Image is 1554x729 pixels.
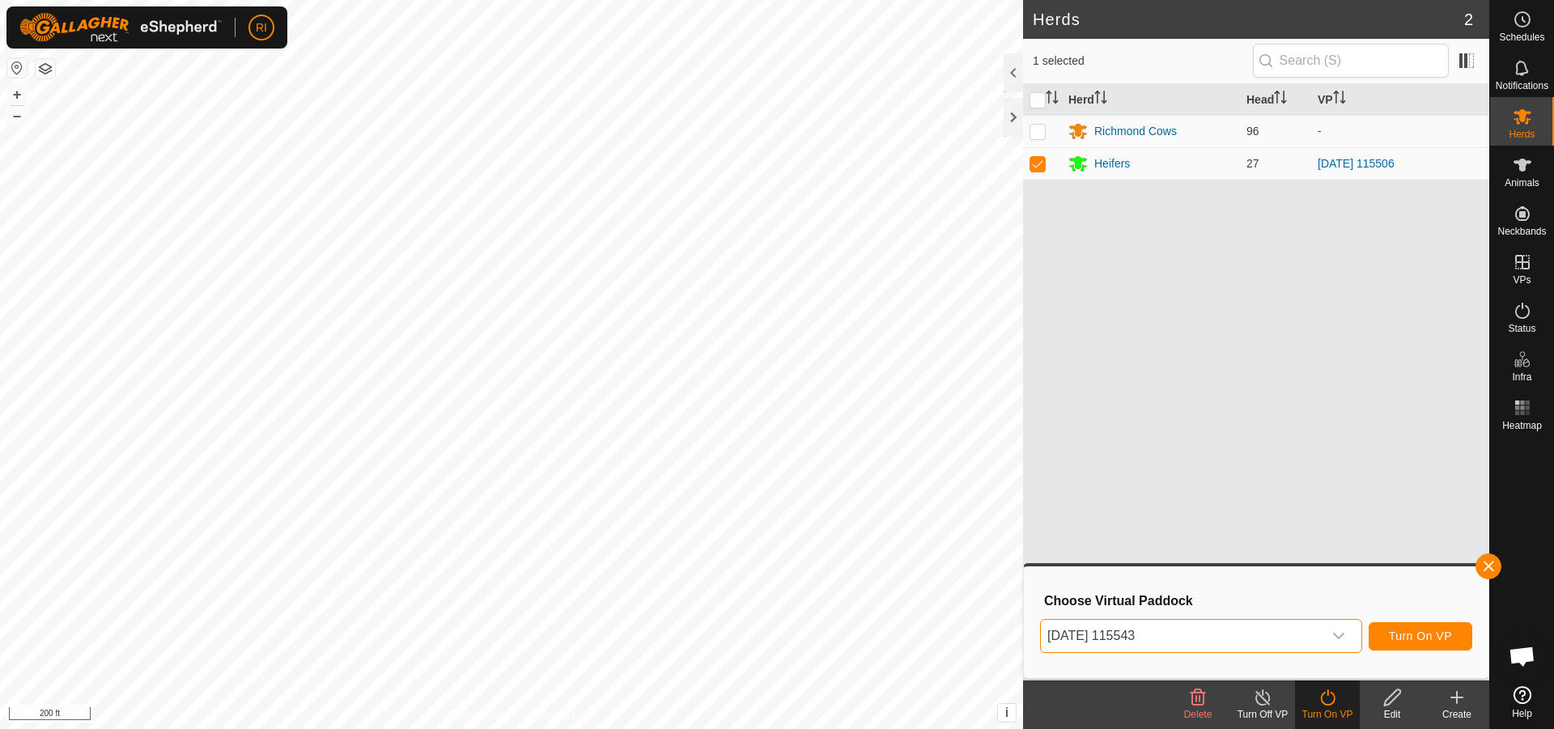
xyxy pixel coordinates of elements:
[1311,115,1489,147] td: -
[1502,421,1542,430] span: Heatmap
[1240,84,1311,116] th: Head
[1274,93,1287,106] p-sorticon: Activate to sort
[1062,84,1240,116] th: Herd
[1046,93,1059,106] p-sorticon: Activate to sort
[448,708,508,723] a: Privacy Policy
[1044,593,1472,608] h3: Choose Virtual Paddock
[1094,93,1107,106] p-sorticon: Activate to sort
[1184,709,1212,720] span: Delete
[1369,622,1472,651] button: Turn On VP
[528,708,575,723] a: Contact Us
[1323,620,1355,652] div: dropdown trigger
[998,704,1016,722] button: i
[1513,275,1531,285] span: VPs
[1360,707,1424,722] div: Edit
[1253,44,1449,78] input: Search (S)
[1424,707,1489,722] div: Create
[1333,93,1346,106] p-sorticon: Activate to sort
[1230,707,1295,722] div: Turn Off VP
[1497,227,1546,236] span: Neckbands
[19,13,222,42] img: Gallagher Logo
[1496,81,1548,91] span: Notifications
[1094,155,1130,172] div: Heifers
[1311,84,1489,116] th: VP
[1499,32,1544,42] span: Schedules
[1512,709,1532,718] span: Help
[1033,53,1253,70] span: 1 selected
[7,85,27,104] button: +
[1505,178,1539,188] span: Animals
[1389,629,1452,642] span: Turn On VP
[256,19,267,36] span: RI
[1490,680,1554,725] a: Help
[1464,7,1473,32] span: 2
[1508,324,1535,333] span: Status
[1498,632,1547,680] a: Open chat
[1041,620,1323,652] span: 2025-08-15 115543
[1005,706,1008,719] span: i
[1512,372,1531,382] span: Infra
[1246,157,1259,170] span: 27
[7,58,27,78] button: Reset Map
[36,59,55,78] button: Map Layers
[1033,10,1464,29] h2: Herds
[1318,157,1395,170] a: [DATE] 115506
[1094,123,1177,140] div: Richmond Cows
[7,106,27,125] button: –
[1509,129,1535,139] span: Herds
[1246,125,1259,138] span: 96
[1295,707,1360,722] div: Turn On VP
